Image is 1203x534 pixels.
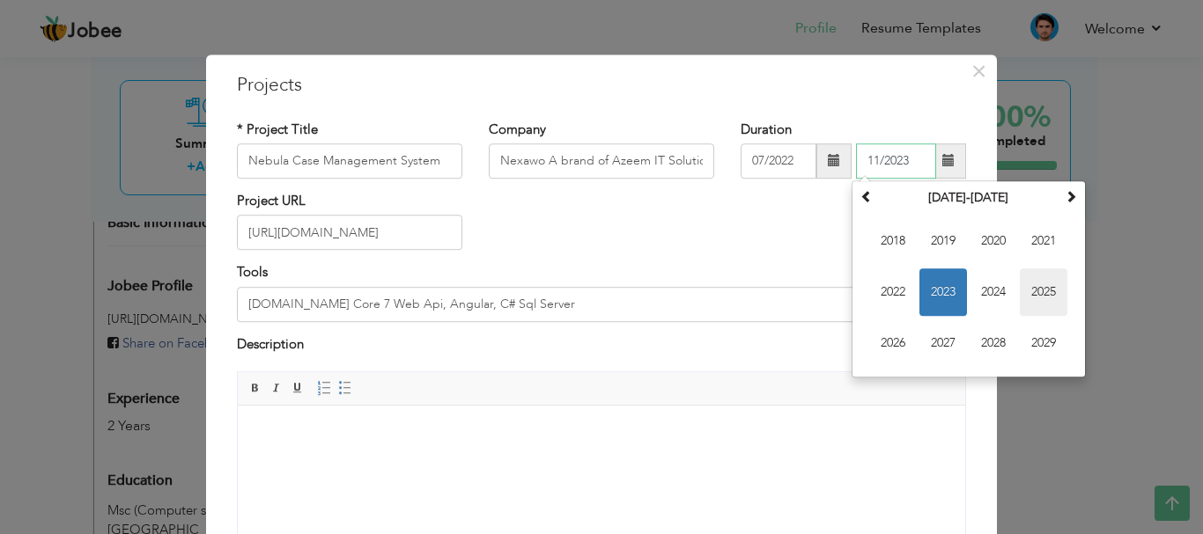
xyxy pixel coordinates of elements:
span: 2018 [869,217,917,265]
span: 2019 [919,217,967,265]
th: Select Decade [877,185,1060,211]
label: Tools [237,264,268,282]
label: Project URL [237,192,306,210]
h3: Projects [237,72,966,99]
span: 2021 [1020,217,1067,265]
a: Bold [246,378,265,398]
label: Duration [741,121,792,139]
label: Company [489,121,546,139]
label: * Project Title [237,121,318,139]
span: Previous Decade [860,190,873,202]
label: Description [237,335,304,354]
span: 2026 [869,319,917,367]
span: 2022 [869,268,917,316]
span: 2027 [919,319,967,367]
a: Italic [267,378,286,398]
a: Underline [288,378,307,398]
span: 2023 [919,268,967,316]
button: Close [964,57,993,85]
span: 2020 [970,217,1017,265]
span: 2029 [1020,319,1067,367]
span: 2025 [1020,268,1067,316]
input: Present [856,143,936,179]
a: Insert/Remove Numbered List [314,378,334,398]
span: × [971,55,986,87]
span: 2024 [970,268,1017,316]
input: From [741,143,816,179]
span: 2028 [970,319,1017,367]
span: Next Decade [1065,190,1077,202]
a: Insert/Remove Bulleted List [336,378,355,398]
